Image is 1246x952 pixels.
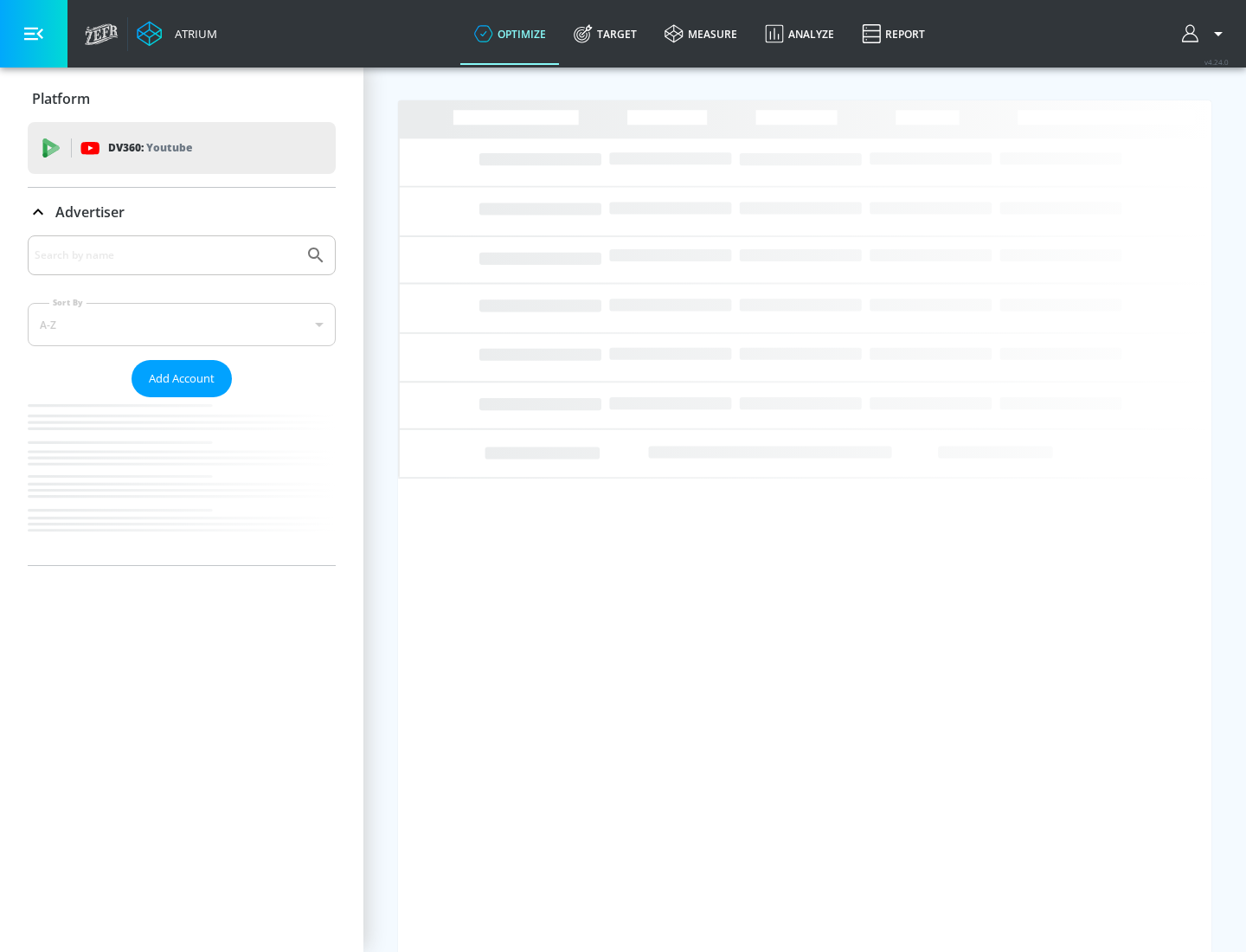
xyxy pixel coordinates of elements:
a: Analyze [751,3,848,65]
div: Platform [28,74,336,123]
div: Advertiser [28,235,336,565]
a: Target [560,3,651,65]
div: Atrium [168,26,217,42]
a: measure [651,3,751,65]
div: DV360: Youtube [28,122,336,174]
span: v 4.24.0 [1204,57,1229,67]
a: Atrium [137,21,217,47]
input: Search by name [35,244,297,267]
p: Youtube [146,138,192,157]
p: Platform [32,89,90,108]
div: A-Z [28,303,336,346]
p: Advertiser [55,203,125,222]
span: Add Account [149,369,215,389]
label: Sort By [49,297,87,308]
a: Report [848,3,939,65]
p: DV360: [108,138,192,158]
button: Add Account [132,360,232,397]
div: Advertiser [28,188,336,236]
a: optimize [460,3,560,65]
nav: list of Advertiser [28,397,336,565]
